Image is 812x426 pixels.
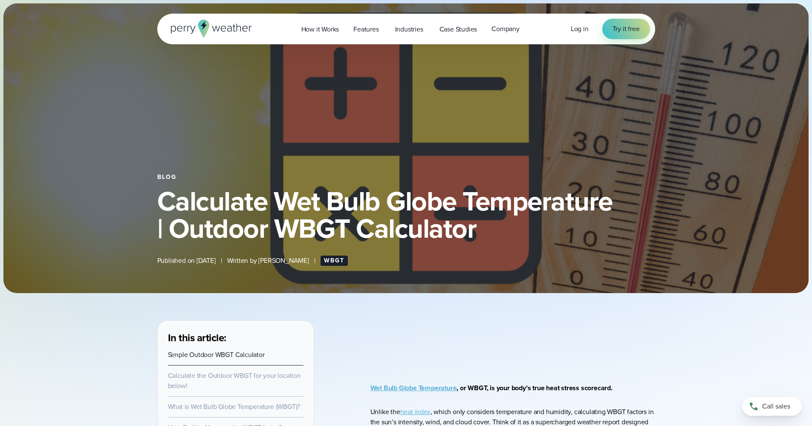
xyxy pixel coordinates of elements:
[168,402,301,412] a: What is Wet Bulb Globe Temperature (WBGT)?
[742,397,802,416] a: Call sales
[353,24,379,35] span: Features
[301,24,339,35] span: How it Works
[168,331,303,345] h3: In this article:
[395,24,423,35] span: Industries
[602,19,650,39] a: Try it free
[762,401,790,412] span: Call sales
[294,20,347,38] a: How it Works
[314,256,315,266] span: |
[227,256,309,266] span: Written by [PERSON_NAME]
[221,256,222,266] span: |
[400,407,431,417] a: heat index
[439,24,477,35] span: Case Studies
[168,350,265,360] a: Simple Outdoor WBGT Calculator
[613,24,640,34] span: Try it free
[571,24,589,34] a: Log in
[321,256,348,266] a: WBGT
[370,383,613,393] strong: , or WBGT, is your body’s true heat stress scorecard.
[157,256,216,266] span: Published on [DATE]
[370,383,457,393] a: Wet Bulb Globe Temperature
[432,20,485,38] a: Case Studies
[395,320,630,356] iframe: WBGT Explained: Listen as we break down all you need to know about WBGT Video
[168,371,301,391] a: Calculate the Outdoor WBGT for your location below!
[491,24,520,34] span: Company
[157,187,655,242] h1: Calculate Wet Bulb Globe Temperature | Outdoor WBGT Calculator
[157,174,655,181] div: Blog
